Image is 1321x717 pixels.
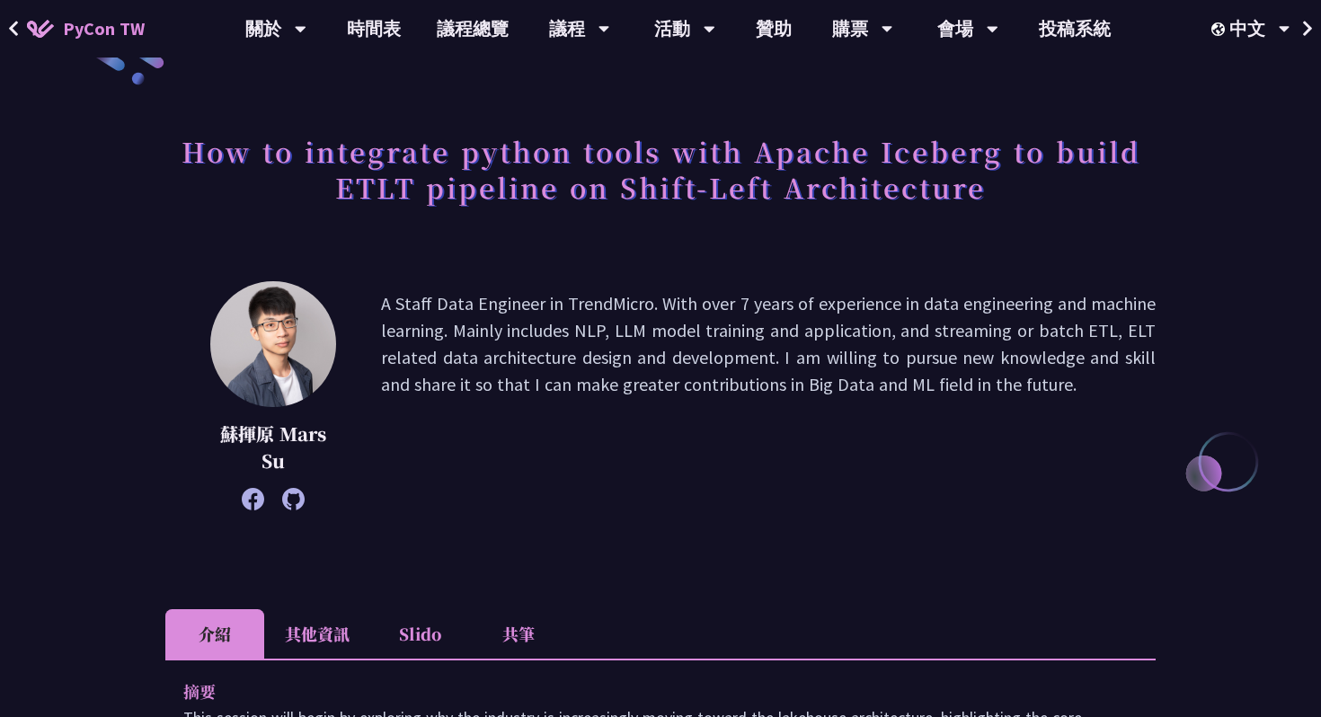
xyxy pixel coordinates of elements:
p: 摘要 [183,678,1102,704]
p: A Staff Data Engineer in TrendMicro. With over 7 years of experience in data engineering and mach... [381,290,1156,501]
li: 共筆 [469,609,568,659]
span: PyCon TW [63,15,145,42]
img: 蘇揮原 Mars Su [210,281,336,407]
img: Home icon of PyCon TW 2025 [27,20,54,38]
li: Slido [370,609,469,659]
h1: How to integrate python tools with Apache Iceberg to build ETLT pipeline on Shift-Left Architecture [165,124,1156,214]
li: 其他資訊 [264,609,370,659]
a: PyCon TW [9,6,163,51]
img: Locale Icon [1211,22,1229,36]
p: 蘇揮原 Mars Su [210,420,336,474]
li: 介紹 [165,609,264,659]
